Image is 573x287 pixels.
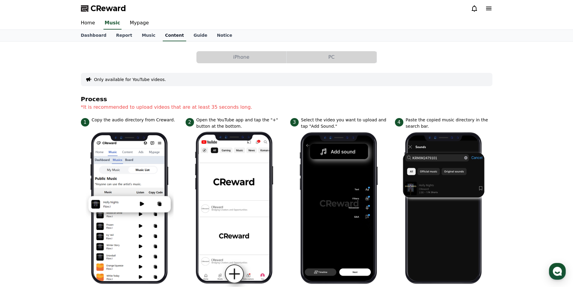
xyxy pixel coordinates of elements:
[81,96,492,102] h4: Process
[301,117,388,129] p: Select the video you want to upload and tap "Add Sound."
[103,17,122,30] a: Music
[81,104,492,111] p: *It is recommended to upload videos that are at least 35 seconds long.
[190,129,278,287] img: 2.png
[40,191,78,206] a: Messages
[406,117,492,129] p: Paste the copied music directory in the search bar.
[78,191,116,206] a: Settings
[196,51,286,63] button: iPhone
[86,129,174,287] img: 1.png
[189,30,212,41] a: Guide
[76,30,111,41] a: Dashboard
[400,129,488,287] img: 4.png
[2,191,40,206] a: Home
[76,17,100,30] a: Home
[111,30,137,41] a: Report
[137,30,160,41] a: Music
[92,117,175,123] p: Copy the audio directory from Creward.
[94,76,166,83] button: Only available for YouTube videos.
[50,200,68,205] span: Messages
[81,4,126,13] a: CReward
[91,4,126,13] span: CReward
[15,200,26,205] span: Home
[125,17,154,30] a: Mypage
[89,200,104,205] span: Settings
[290,118,299,126] span: 3
[186,118,194,126] span: 2
[196,117,283,129] p: Open the YouTube app and tap the "+" button at the bottom.
[81,118,89,126] span: 1
[212,30,237,41] a: Notice
[163,30,186,41] a: Content
[395,118,403,126] span: 4
[287,51,377,63] button: PC
[295,129,383,287] img: 3.png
